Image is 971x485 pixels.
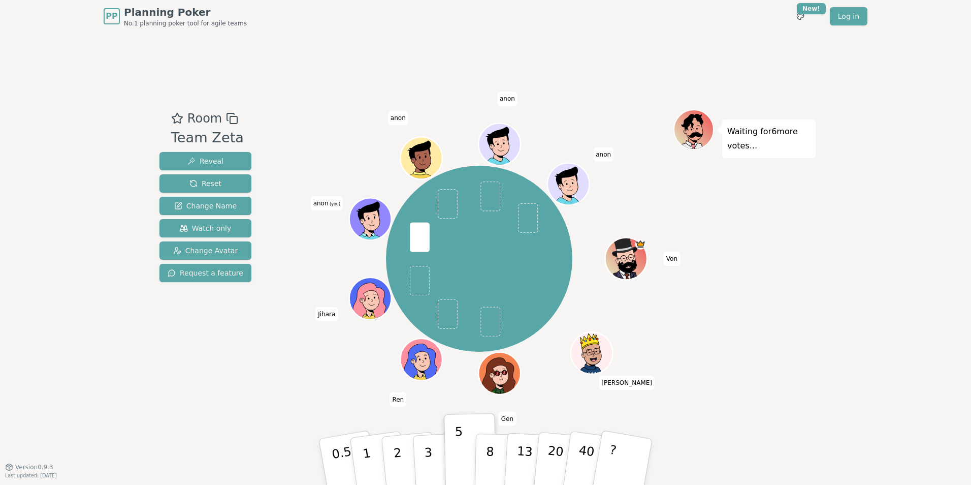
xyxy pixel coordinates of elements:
[635,239,645,250] span: Von is the host
[187,156,223,166] span: Reveal
[171,109,183,128] button: Add as favourite
[104,5,247,27] a: PPPlanning PokerNo.1 planning poker tool for agile teams
[189,178,221,189] span: Reset
[159,219,251,237] button: Watch only
[159,174,251,193] button: Reset
[168,268,243,278] span: Request a feature
[171,128,244,148] div: Team Zeta
[311,196,343,210] span: Click to change your name
[455,425,464,479] p: 5
[797,3,826,14] div: New!
[329,202,341,206] span: (you)
[106,10,117,22] span: PP
[15,463,53,471] span: Version 0.9.3
[124,19,247,27] span: No.1 planning poker tool for agile teams
[499,412,516,426] span: Click to change your name
[159,152,251,170] button: Reveal
[124,5,247,19] span: Planning Poker
[159,264,251,282] button: Request a feature
[791,7,810,25] button: New!
[5,473,57,478] span: Last updated: [DATE]
[497,92,517,106] span: Click to change your name
[180,223,232,233] span: Watch only
[173,246,238,256] span: Change Avatar
[350,199,390,239] button: Click to change your avatar
[174,201,237,211] span: Change Name
[187,109,222,128] span: Room
[159,241,251,260] button: Change Avatar
[727,125,811,153] p: Waiting for 6 more votes...
[593,147,613,162] span: Click to change your name
[159,197,251,215] button: Change Name
[315,307,338,321] span: Click to change your name
[390,392,406,407] span: Click to change your name
[388,111,408,125] span: Click to change your name
[599,376,655,390] span: Click to change your name
[664,252,680,266] span: Click to change your name
[5,463,53,471] button: Version0.9.3
[830,7,867,25] a: Log in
